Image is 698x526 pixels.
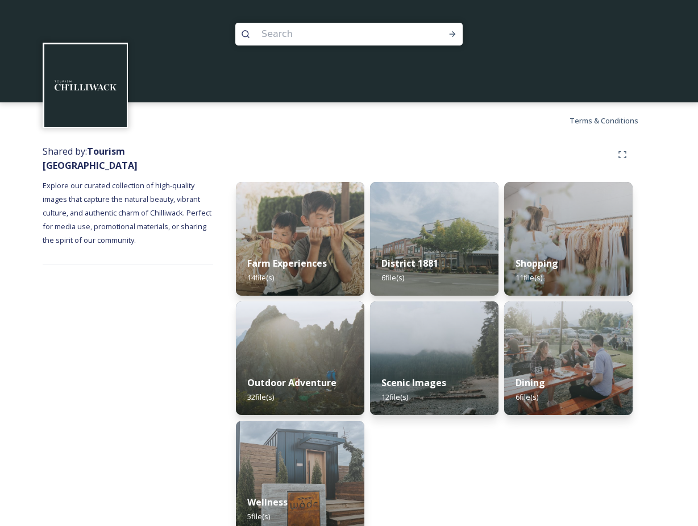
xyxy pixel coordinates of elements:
span: 5 file(s) [247,511,270,521]
span: 32 file(s) [247,392,274,402]
img: OMNISEND%20Email%20Square%20Images%20.png [44,44,127,127]
a: Terms & Conditions [570,114,655,127]
img: 57edbd73-3b7b-4d3a-bacc-c5c14d28e9f9.jpg [236,182,364,296]
img: 22bd4f64-6a09-4d2e-b0c0-22563b29bd6d.jpg [504,182,633,296]
span: Shared by: [43,145,138,172]
strong: Tourism [GEOGRAPHIC_DATA] [43,145,138,172]
span: Explore our curated collection of high-quality images that capture the natural beauty, vibrant cu... [43,180,213,245]
strong: Dining [516,376,545,389]
img: 7e08b38d-a89e-44e3-8d48-3321a54376d9.jpg [370,301,498,415]
span: 11 file(s) [516,272,542,283]
input: Search [256,22,412,47]
span: 6 file(s) [516,392,538,402]
strong: Scenic Images [381,376,446,389]
span: Terms & Conditions [570,115,638,126]
strong: Wellness [247,496,288,508]
strong: Farm Experiences [247,257,327,270]
strong: Outdoor Adventure [247,376,336,389]
img: 136c9b76-396b-4fbe-8829-2ff44458627f.jpg [236,301,364,415]
img: 38b96112-9fca-4acd-b745-2302a440f876.jpg [504,301,633,415]
strong: District 1881 [381,257,438,270]
strong: Shopping [516,257,558,270]
img: 2ce9595f-d2fa-466b-9764-6d025638d6cb.jpg [370,182,498,296]
span: 6 file(s) [381,272,404,283]
span: 12 file(s) [381,392,408,402]
span: 14 file(s) [247,272,274,283]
